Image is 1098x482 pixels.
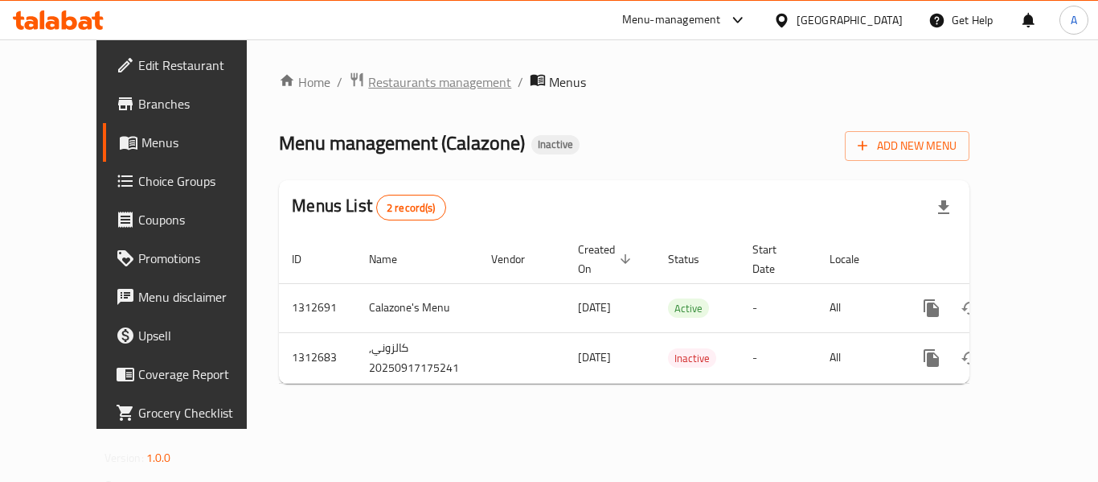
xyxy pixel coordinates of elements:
[279,72,969,93] nav: breadcrumb
[924,188,963,227] div: Export file
[279,283,356,332] td: 1312691
[138,94,267,113] span: Branches
[103,162,280,200] a: Choice Groups
[668,349,716,368] span: Inactive
[138,365,267,384] span: Coverage Report
[138,403,267,422] span: Grocery Checklist
[845,131,969,161] button: Add New Menu
[491,249,546,269] span: Vendor
[103,200,280,239] a: Coupons
[103,46,280,84] a: Edit Restaurant
[349,72,511,93] a: Restaurants management
[138,56,267,75] span: Edit Restaurant
[369,249,418,269] span: Name
[104,447,144,468] span: Version:
[292,194,445,220] h2: Menus List
[376,195,446,220] div: Total records count
[138,249,267,268] span: Promotions
[103,355,280,393] a: Coverage Report
[103,316,280,355] a: Upsell
[912,289,951,328] button: more
[518,72,523,92] li: /
[103,123,280,162] a: Menus
[292,249,322,269] span: ID
[103,239,280,278] a: Promotions
[103,393,280,432] a: Grocery Checklist
[279,332,356,383] td: 1312683
[817,283,899,332] td: All
[138,210,267,229] span: Coupons
[368,72,511,92] span: Restaurants management
[138,171,267,191] span: Choice Groups
[899,235,1080,284] th: Actions
[1071,11,1077,29] span: A
[622,10,721,30] div: Menu-management
[817,332,899,383] td: All
[740,332,817,383] td: -
[141,133,267,152] span: Menus
[668,249,720,269] span: Status
[797,11,903,29] div: [GEOGRAPHIC_DATA]
[279,235,1080,384] table: enhanced table
[740,283,817,332] td: -
[138,287,267,307] span: Menu disclaimer
[668,299,709,318] span: Active
[279,125,525,161] span: Menu management ( Calazone )
[951,339,989,377] button: Change Status
[912,339,951,377] button: more
[578,240,636,278] span: Created On
[668,299,709,318] div: Active
[377,200,445,216] span: 2 record(s)
[858,136,957,156] span: Add New Menu
[103,278,280,316] a: Menu disclaimer
[951,289,989,328] button: Change Status
[830,249,880,269] span: Locale
[668,348,716,368] div: Inactive
[531,135,580,154] div: Inactive
[337,72,342,92] li: /
[549,72,586,92] span: Menus
[356,332,478,383] td: كالزوني, 20250917175241
[279,72,330,92] a: Home
[138,326,267,345] span: Upsell
[356,283,478,332] td: Calazone's Menu
[531,138,580,151] span: Inactive
[578,297,611,318] span: [DATE]
[752,240,797,278] span: Start Date
[578,347,611,368] span: [DATE]
[103,84,280,123] a: Branches
[146,447,171,468] span: 1.0.0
